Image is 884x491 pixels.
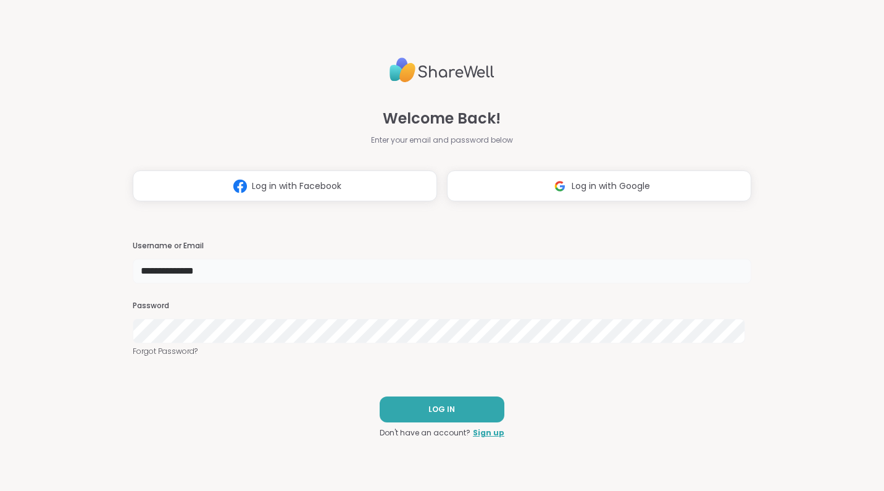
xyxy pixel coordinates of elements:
[133,301,751,311] h3: Password
[473,427,504,439] a: Sign up
[572,180,650,193] span: Log in with Google
[380,427,470,439] span: Don't have an account?
[548,175,572,198] img: ShareWell Logomark
[133,170,437,201] button: Log in with Facebook
[428,404,455,415] span: LOG IN
[447,170,751,201] button: Log in with Google
[383,107,501,130] span: Welcome Back!
[228,175,252,198] img: ShareWell Logomark
[133,241,751,251] h3: Username or Email
[133,346,751,357] a: Forgot Password?
[380,397,504,422] button: LOG IN
[390,52,494,88] img: ShareWell Logo
[252,180,341,193] span: Log in with Facebook
[371,135,513,146] span: Enter your email and password below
